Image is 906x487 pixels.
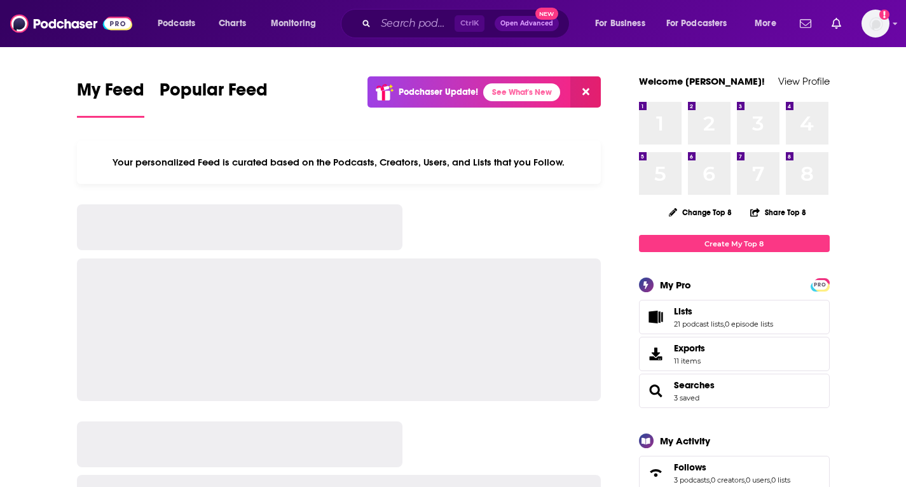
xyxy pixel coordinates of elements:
span: PRO [813,280,828,290]
span: For Business [595,15,645,32]
span: Lists [674,306,692,317]
button: Share Top 8 [750,200,807,225]
p: Podchaser Update! [399,87,478,97]
div: My Activity [660,435,710,447]
span: Charts [219,15,246,32]
span: Exports [674,342,705,354]
button: open menu [262,13,333,34]
span: Follows [674,462,706,473]
button: open menu [746,13,792,34]
a: See What's New [483,83,560,101]
a: Welcome [PERSON_NAME]! [639,75,765,87]
span: Monitoring [271,15,316,32]
span: More [755,15,776,32]
a: PRO [813,279,828,289]
input: Search podcasts, credits, & more... [376,13,455,34]
a: Show notifications dropdown [795,13,816,34]
a: Searches [674,379,715,391]
a: 3 podcasts [674,476,710,484]
span: , [770,476,771,484]
a: 0 lists [771,476,790,484]
span: Podcasts [158,15,195,32]
span: , [710,476,711,484]
a: Follows [643,464,669,482]
button: open menu [149,13,212,34]
span: Lists [639,300,830,334]
a: 3 saved [674,393,699,402]
img: User Profile [861,10,889,38]
a: 0 users [746,476,770,484]
a: Follows [674,462,790,473]
span: Searches [639,374,830,408]
a: View Profile [778,75,830,87]
a: 0 episode lists [725,320,773,328]
span: Open Advanced [500,20,553,27]
a: Popular Feed [160,79,268,118]
span: , [745,476,746,484]
div: Search podcasts, credits, & more... [353,9,582,38]
button: Open AdvancedNew [495,16,559,31]
a: Lists [674,306,773,317]
a: Exports [639,337,830,371]
span: Ctrl K [455,15,484,32]
a: Charts [210,13,254,34]
button: open menu [658,13,746,34]
span: Logged in as megcassidy [861,10,889,38]
a: Lists [643,308,669,326]
button: Show profile menu [861,10,889,38]
span: Exports [643,345,669,363]
div: Your personalized Feed is curated based on the Podcasts, Creators, Users, and Lists that you Follow. [77,141,601,184]
a: 21 podcast lists [674,320,724,328]
span: , [724,320,725,328]
span: 11 items [674,356,705,365]
span: My Feed [77,79,144,108]
a: Show notifications dropdown [827,13,846,34]
span: New [535,8,558,20]
a: Create My Top 8 [639,235,830,252]
svg: Add a profile image [879,10,889,20]
a: My Feed [77,79,144,118]
button: Change Top 8 [661,204,740,220]
span: Popular Feed [160,79,268,108]
a: Searches [643,382,669,400]
button: open menu [586,13,661,34]
div: My Pro [660,279,691,291]
span: For Podcasters [666,15,727,32]
img: Podchaser - Follow, Share and Rate Podcasts [10,11,132,36]
a: 0 creators [711,476,745,484]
